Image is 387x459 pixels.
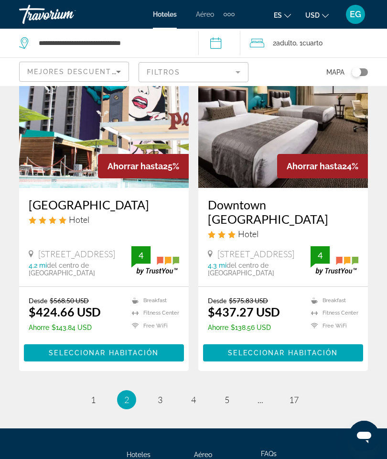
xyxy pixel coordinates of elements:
mat-select: Sort by [27,66,121,77]
li: Fitness Center [127,309,179,317]
a: Travorium [19,2,115,27]
span: Seleccionar habitación [228,349,338,357]
del: $575.83 USD [229,296,268,305]
span: Hotel [238,229,258,239]
a: Seleccionar habitación [24,346,184,357]
span: 4.3 mi [208,262,226,269]
div: 4 star Hotel [29,214,179,225]
span: 4 [191,394,196,405]
span: [STREET_ADDRESS] [217,249,294,259]
span: del centro de [GEOGRAPHIC_DATA] [208,262,274,277]
button: Seleccionar habitación [203,344,363,361]
ins: $437.27 USD [208,305,280,319]
div: 24% [277,154,368,178]
button: Travelers: 2 adults, 0 children [240,29,387,57]
span: 3 [158,394,162,405]
del: $568.50 USD [50,296,89,305]
a: FAQs [261,450,277,458]
button: Toggle map [344,68,368,76]
span: 1 [91,394,96,405]
span: Seleccionar habitación [49,349,159,357]
button: Seleccionar habitación [24,344,184,361]
a: Hoteles [153,11,177,18]
span: 2 [273,36,296,50]
span: , 1 [296,36,322,50]
button: Extra navigation items [224,7,235,22]
li: Free WiFi [127,322,179,330]
div: 4 [131,250,150,261]
span: USD [305,11,320,19]
iframe: Botón para iniciar la ventana de mensajería [349,421,379,451]
li: Free WiFi [306,322,358,330]
span: 17 [289,394,299,405]
a: Hoteles [127,451,150,459]
button: Change language [274,8,291,22]
span: ... [258,394,263,405]
span: Ahorre [29,324,49,331]
img: Hotel image [198,35,368,188]
li: Breakfast [306,296,358,305]
li: Fitness Center [306,309,358,317]
span: Cuarto [302,39,322,47]
div: 4 [311,250,330,261]
span: Mapa [326,66,344,79]
span: Adulto [276,39,296,47]
li: Breakfast [127,296,179,305]
div: 25% [98,154,189,178]
div: 3 star Hotel [208,229,358,239]
p: $143.84 USD [29,324,101,331]
span: es [274,11,282,19]
span: Desde [208,296,226,305]
a: Seleccionar habitación [203,346,363,357]
span: Hotel [69,214,89,225]
span: Mejores descuentos [27,68,123,76]
a: Aéreo [194,451,212,459]
button: User Menu [343,4,368,24]
button: Change currency [305,8,329,22]
nav: Pagination [19,390,368,409]
img: trustyou-badge.svg [131,246,179,274]
button: Check-in date: Dec 29, 2025 Check-out date: Jan 2, 2026 [198,29,240,57]
span: Desde [29,296,47,305]
button: Filter [139,62,248,83]
a: Aéreo [196,11,214,18]
img: trustyou-badge.svg [311,246,358,274]
span: 4.2 mi [29,262,47,269]
img: Hotel image [19,35,189,188]
ins: $424.66 USD [29,305,101,319]
span: del centro de [GEOGRAPHIC_DATA] [29,262,95,277]
span: Ahorrar hasta [287,161,342,171]
a: Downtown [GEOGRAPHIC_DATA] [208,197,358,226]
span: EG [350,10,361,19]
span: 2 [124,394,129,405]
span: Ahorrar hasta [107,161,163,171]
span: Ahorre [208,324,228,331]
a: [GEOGRAPHIC_DATA] [29,197,179,212]
span: 5 [225,394,229,405]
span: [STREET_ADDRESS] [38,249,115,259]
p: $138.56 USD [208,324,280,331]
